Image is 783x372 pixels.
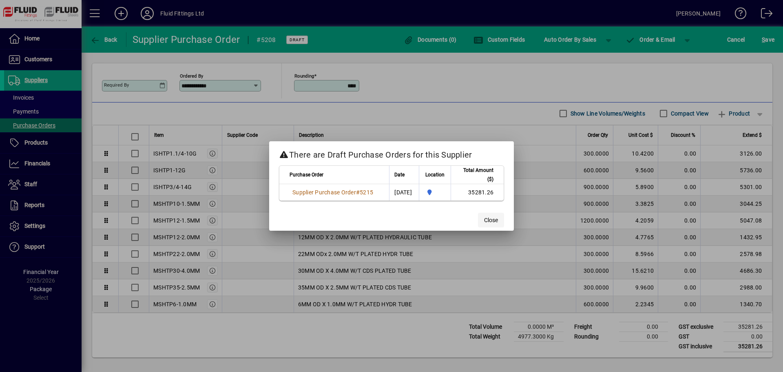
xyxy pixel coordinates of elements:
[394,170,405,179] span: Date
[478,213,504,227] button: Close
[269,141,514,165] h2: There are Draft Purchase Orders for this Supplier
[456,166,493,184] span: Total Amount ($)
[389,184,419,200] td: [DATE]
[484,216,498,225] span: Close
[290,170,323,179] span: Purchase Order
[424,188,446,197] span: AUCKLAND
[360,189,373,196] span: 5215
[451,184,504,200] td: 35281.26
[356,189,360,196] span: #
[425,170,445,179] span: Location
[290,188,376,197] a: Supplier Purchase Order#5215
[292,189,356,196] span: Supplier Purchase Order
